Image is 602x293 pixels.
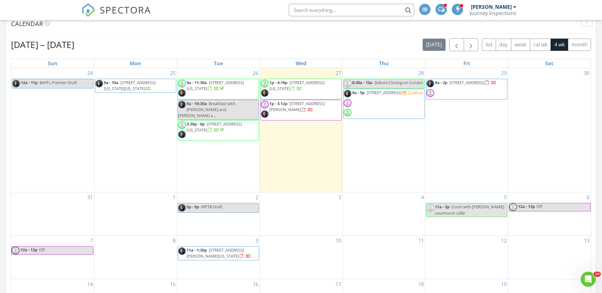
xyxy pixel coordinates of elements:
[21,80,38,85] span: 12a - 11p
[435,80,496,85] a: 9a - 2p [STREET_ADDRESS]
[46,59,59,68] a: Sunday
[269,80,288,85] span: 1p - 4:18p
[177,68,260,192] td: Go to August 26, 2025
[583,236,591,246] a: Go to September 13, 2025
[177,235,260,279] td: Go to September 9, 2025
[86,68,94,78] a: Go to August 24, 2025
[334,68,342,78] a: Go to August 27, 2025
[585,192,591,202] a: Go to September 6, 2025
[344,80,351,88] img: default-user-f0147aede5fd5fa78ca7ade42f37bd4542148d508eef1c3d3ea960f66861d68b.jpg
[500,279,508,289] a: Go to September 19, 2025
[536,204,542,209] span: Off
[178,131,186,138] img: journey07web_cropped.jpg
[178,246,259,260] a: 11a - 1:30p [STREET_ADDRESS][PERSON_NAME][US_STATE]
[178,79,259,99] a: 9a - 11:30a [STREET_ADDRESS][US_STATE]
[187,121,242,133] span: [STREET_ADDRESS][US_STATE]
[352,90,403,95] a: 9a - 5p [STREET_ADDRESS]
[583,68,591,78] a: Go to August 30, 2025
[344,99,351,107] img: default-user-f0147aede5fd5fa78ca7ade42f37bd4542148d508eef1c3d3ea960f66861d68b.jpg
[503,192,508,202] a: Go to September 5, 2025
[426,89,434,97] img: default-user-f0147aede5fd5fa78ca7ade42f37bd4542148d508eef1c3d3ea960f66861d68b.jpg
[178,247,186,255] img: journey07web_cropped.jpg
[260,192,342,235] td: Go to September 3, 2025
[172,192,177,202] a: Go to September 1, 2025
[374,80,423,85] span: Dakota Closing on Condo!
[378,59,390,68] a: Thursday
[425,192,508,235] td: Go to September 5, 2025
[426,80,434,88] img: journey07web_cropped.jpg
[178,80,186,88] img: default-user-f0147aede5fd5fa78ca7ade42f37bd4542148d508eef1c3d3ea960f66861d68b.jpg
[425,235,508,279] td: Go to September 12, 2025
[254,192,260,202] a: Go to September 2, 2025
[471,4,512,10] div: [PERSON_NAME]
[449,80,484,85] span: [STREET_ADDRESS]
[39,247,45,253] span: Off
[100,3,151,16] span: SPECTORA
[178,89,186,97] img: journey07web_cropped.jpg
[104,80,156,91] span: [STREET_ADDRESS][US_STATE][US_STATE]
[261,100,342,120] a: 1p - 3:12p [STREET_ADDRESS][PERSON_NAME]
[343,89,425,119] a: 9a - 5p [STREET_ADDRESS] Confirm
[581,272,596,287] iframe: Intercom live chat
[261,101,269,109] img: default-user-f0147aede5fd5fa78ca7ade42f37bd4542148d508eef1c3d3ea960f66861d68b.jpg
[462,59,471,68] a: Friday
[426,204,434,212] img: default-user-f0147aede5fd5fa78ca7ade42f37bd4542148d508eef1c3d3ea960f66861d68b.jpg
[178,101,235,118] span: Breakfast with [PERSON_NAME] and [PERSON_NAME] a...
[544,59,555,68] a: Saturday
[260,235,342,279] td: Go to September 10, 2025
[417,236,425,246] a: Go to September 11, 2025
[169,68,177,78] a: Go to August 25, 2025
[129,59,142,68] a: Monday
[337,192,342,202] a: Go to September 3, 2025
[342,192,425,235] td: Go to September 4, 2025
[251,68,260,78] a: Go to August 26, 2025
[86,279,94,289] a: Go to September 14, 2025
[425,68,508,192] td: Go to August 29, 2025
[518,203,535,211] span: 12a - 12p
[94,68,177,192] td: Go to August 25, 2025
[20,247,38,254] span: 12a - 12p
[530,39,551,51] button: cal wk
[178,204,186,212] img: journey07web_cropped.jpg
[511,39,530,51] button: week
[178,101,186,109] img: journey07web_cropped.jpg
[344,90,351,98] img: journey07web_cropped.jpg
[496,39,511,51] button: day
[187,247,207,253] span: 11a - 1:30p
[187,121,205,127] span: 3:30p - 6p
[187,121,242,133] a: 3:30p - 6p [STREET_ADDRESS][US_STATE]
[11,68,94,192] td: Go to August 24, 2025
[334,236,342,246] a: Go to September 10, 2025
[178,121,186,129] img: default-user-f0147aede5fd5fa78ca7ade42f37bd4542148d508eef1c3d3ea960f66861d68b.jpg
[509,203,517,211] img: default-user-f0147aede5fd5fa78ca7ade42f37bd4542148d508eef1c3d3ea960f66861d68b.jpg
[464,38,478,51] button: Next
[94,192,177,235] td: Go to September 1, 2025
[449,38,464,51] button: Previous
[423,39,446,51] button: [DATE]
[169,279,177,289] a: Go to September 15, 2025
[187,80,244,91] a: 9a - 11:30a [STREET_ADDRESS][US_STATE]
[269,101,288,106] span: 1p - 3:12p
[261,80,269,88] img: default-user-f0147aede5fd5fa78ca7ade42f37bd4542148d508eef1c3d3ea960f66861d68b.jpg
[261,110,269,118] img: journey07web_cropped.jpg
[289,4,414,16] input: Search everything...
[260,68,342,192] td: Go to August 27, 2025
[269,101,325,112] span: [STREET_ADDRESS][PERSON_NAME]
[367,90,402,95] span: [STREET_ADDRESS]
[95,79,176,93] a: 9a - 10a [STREET_ADDRESS][US_STATE][US_STATE]
[568,39,591,51] button: month
[178,120,259,141] a: 3:30p - 6p [STREET_ADDRESS][US_STATE]
[187,204,199,210] span: 5p - 9p
[40,80,77,85] span: BAFFL Premier Draft
[294,59,308,68] a: Wednesday
[261,79,342,99] a: 1p - 4:18p [STREET_ADDRESS][US_STATE]
[594,272,601,277] span: 10
[269,80,325,91] span: [STREET_ADDRESS][US_STATE]
[11,235,94,279] td: Go to September 7, 2025
[261,89,269,97] img: journey07web_cropped.jpg
[187,80,244,91] span: [STREET_ADDRESS][US_STATE]
[172,236,177,246] a: Go to September 8, 2025
[187,80,207,85] span: 9a - 11:30a
[403,90,423,96] a: Confirm
[89,236,94,246] a: Go to September 7, 2025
